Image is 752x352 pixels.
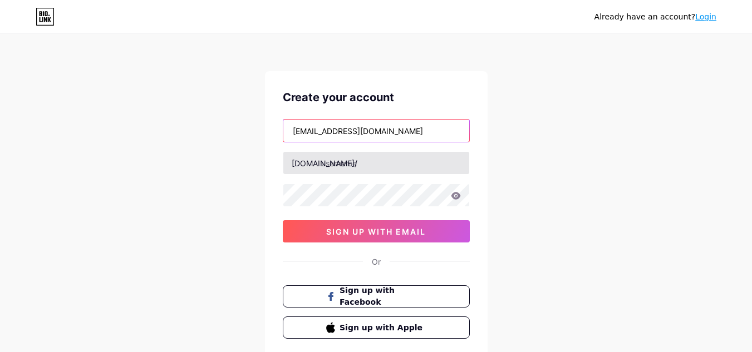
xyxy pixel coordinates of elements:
[340,285,426,308] span: Sign up with Facebook
[372,256,381,267] div: Or
[283,316,470,339] button: Sign up with Apple
[283,285,470,308] button: Sign up with Facebook
[283,120,469,142] input: Email
[326,227,426,236] span: sign up with email
[695,12,716,21] a: Login
[594,11,716,23] div: Already have an account?
[283,152,469,174] input: username
[292,157,357,169] div: [DOMAIN_NAME]/
[283,220,470,242] button: sign up with email
[283,89,470,106] div: Create your account
[340,322,426,334] span: Sign up with Apple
